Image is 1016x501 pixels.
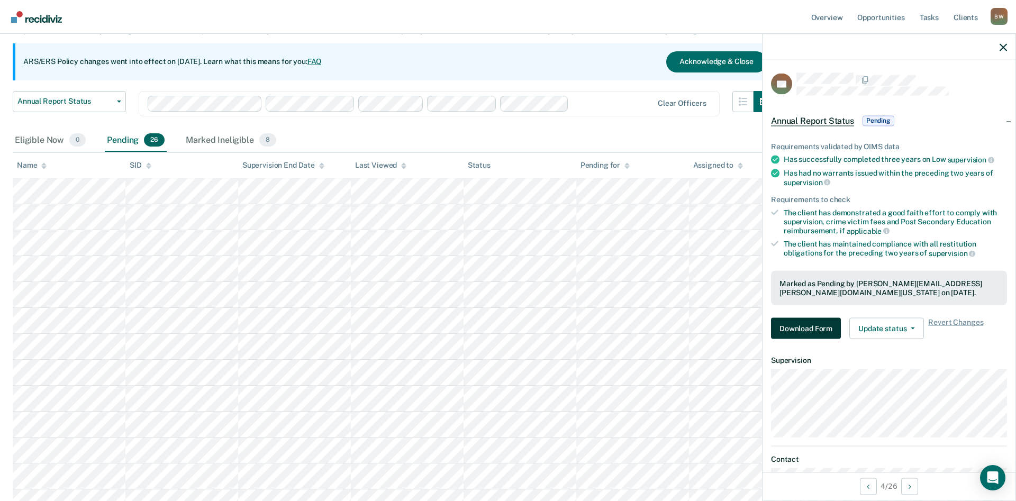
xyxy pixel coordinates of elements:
[784,168,1007,186] div: Has had no warrants issued within the preceding two years of
[693,161,743,170] div: Assigned to
[784,155,1007,165] div: Has successfully completed three years on Low
[784,208,1007,235] div: The client has demonstrated a good faith effort to comply with supervision, crime victim fees and...
[494,25,511,35] a: here
[11,11,62,23] img: Recidiviz
[13,129,88,152] div: Eligible Now
[763,472,1015,500] div: 4 / 26
[666,51,767,72] button: Acknowledge & Close
[69,133,86,147] span: 0
[658,99,706,108] div: Clear officers
[13,25,739,35] p: Supervision clients may be eligible for Annual Report Status if they meet certain criteria. The o...
[17,161,47,170] div: Name
[771,195,1007,204] div: Requirements to check
[580,161,630,170] div: Pending for
[991,8,1008,25] button: Profile dropdown button
[771,115,854,126] span: Annual Report Status
[184,129,278,152] div: Marked Ineligible
[784,178,830,186] span: supervision
[771,356,1007,365] dt: Supervision
[991,8,1008,25] div: B W
[779,279,999,297] div: Marked as Pending by [PERSON_NAME][EMAIL_ADDRESS][PERSON_NAME][DOMAIN_NAME][US_STATE] on [DATE].
[948,156,994,164] span: supervision
[901,478,918,495] button: Next Opportunity
[23,57,322,67] p: ARS/ERS Policy changes went into effect on [DATE]. Learn what this means for you:
[771,318,845,339] a: Navigate to form link
[130,161,151,170] div: SID
[17,97,113,106] span: Annual Report Status
[771,142,1007,151] div: Requirements validated by OIMS data
[929,249,975,257] span: supervision
[847,226,890,235] span: applicable
[863,115,894,126] span: Pending
[105,129,167,152] div: Pending
[771,318,841,339] button: Download Form
[763,104,1015,138] div: Annual Report StatusPending
[849,318,924,339] button: Update status
[468,161,491,170] div: Status
[242,161,324,170] div: Supervision End Date
[355,161,406,170] div: Last Viewed
[144,133,165,147] span: 26
[860,478,877,495] button: Previous Opportunity
[259,133,276,147] span: 8
[307,57,322,66] a: FAQ
[928,318,983,339] span: Revert Changes
[771,454,1007,463] dt: Contact
[980,465,1005,490] div: Open Intercom Messenger
[784,240,1007,258] div: The client has maintained compliance with all restitution obligations for the preceding two years of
